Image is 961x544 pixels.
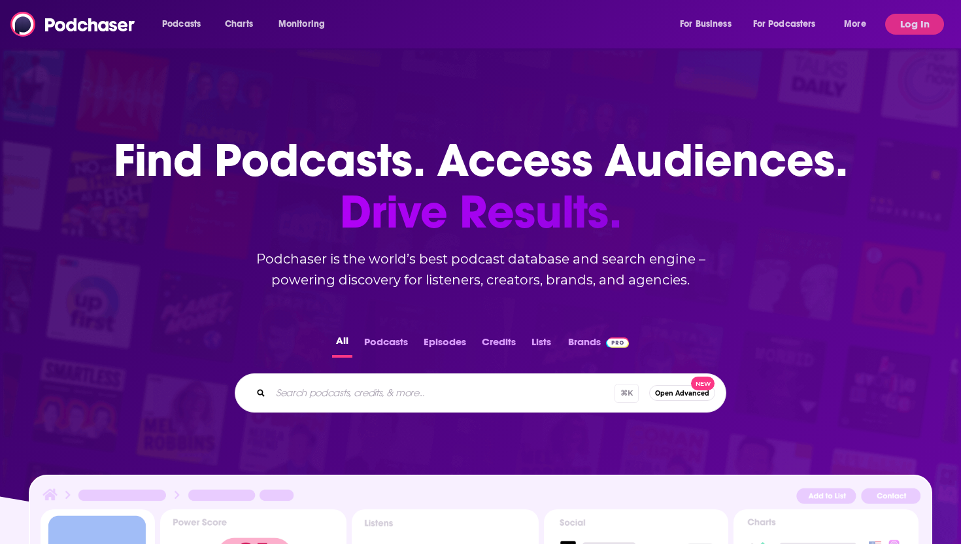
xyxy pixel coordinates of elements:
[655,390,709,397] span: Open Advanced
[216,14,261,35] a: Charts
[41,486,920,509] img: Podcast Insights Header
[885,14,944,35] button: Log In
[332,332,352,358] button: All
[671,14,748,35] button: open menu
[568,332,629,358] a: BrandsPodchaser Pro
[528,332,555,358] button: Lists
[844,15,866,33] span: More
[114,186,848,238] span: Drive Results.
[360,332,412,358] button: Podcasts
[235,373,726,413] div: Search podcasts, credits, & more...
[10,12,136,37] img: Podchaser - Follow, Share and Rate Podcasts
[753,15,816,33] span: For Podcasters
[153,14,218,35] button: open menu
[606,337,629,348] img: Podchaser Pro
[271,382,615,403] input: Search podcasts, credits, & more...
[745,14,835,35] button: open menu
[615,384,639,403] span: ⌘ K
[269,14,342,35] button: open menu
[162,15,201,33] span: Podcasts
[478,332,520,358] button: Credits
[278,15,325,33] span: Monitoring
[691,377,715,390] span: New
[225,15,253,33] span: Charts
[680,15,732,33] span: For Business
[835,14,883,35] button: open menu
[219,248,742,290] h2: Podchaser is the world’s best podcast database and search engine – powering discovery for listene...
[114,135,848,238] h1: Find Podcasts. Access Audiences.
[649,385,715,401] button: Open AdvancedNew
[420,332,470,358] button: Episodes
